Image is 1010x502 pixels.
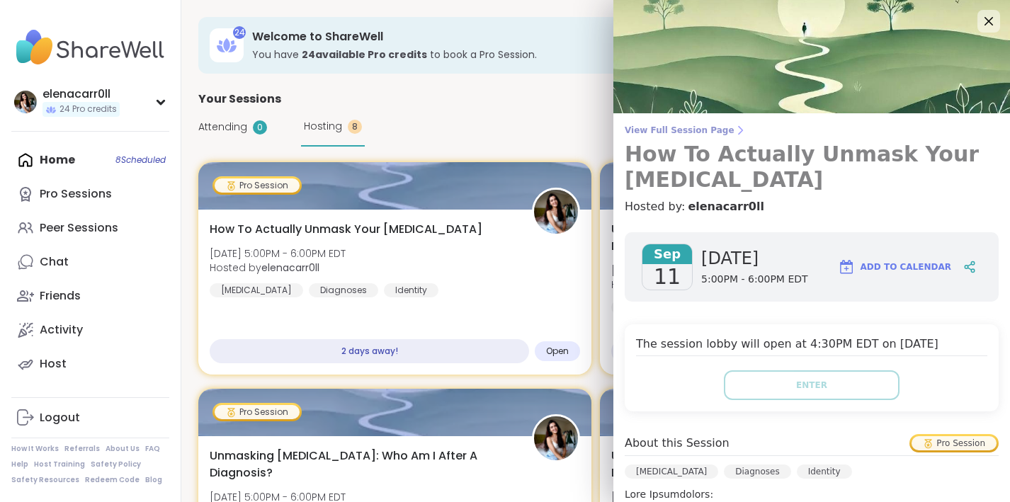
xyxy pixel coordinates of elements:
span: [DATE] 5:00PM - 6:00PM EDT [210,246,346,261]
a: Help [11,460,28,469]
h4: About this Session [625,435,730,452]
a: Host Training [34,460,85,469]
div: Friends [40,288,81,304]
h4: The session lobby will open at 4:30PM EDT on [DATE] [636,336,987,356]
div: Peer Sessions [40,220,118,236]
div: Diagnoses [309,283,378,297]
b: 24 available Pro credit s [302,47,427,62]
div: [MEDICAL_DATA] [210,283,303,297]
span: 11 [654,264,681,290]
h3: How To Actually Unmask Your [MEDICAL_DATA] [625,142,999,193]
a: About Us [106,444,140,454]
a: Activity [11,313,169,347]
a: Safety Resources [11,475,79,485]
span: Hosting [304,119,342,134]
img: elenacarr0ll [14,91,37,113]
a: Logout [11,401,169,435]
img: elenacarr0ll [534,190,578,234]
a: Host [11,347,169,381]
button: Enter [724,370,900,400]
a: Redeem Code [85,475,140,485]
img: elenacarr0ll [534,416,578,460]
div: 9 days away! [611,339,931,363]
div: [MEDICAL_DATA] [611,300,705,314]
div: elenacarr0ll [42,86,120,102]
div: Logout [40,410,80,426]
div: Chat [40,254,69,270]
span: Hosted by [210,261,346,275]
div: 2 days away! [210,339,529,363]
div: Pro Session [215,405,300,419]
div: Identity [797,464,852,479]
a: How It Works [11,444,59,454]
span: 24 Pro credits [59,103,117,115]
button: Add to Calendar [832,250,958,284]
div: Diagnoses [724,464,790,479]
a: Referrals [64,444,100,454]
a: Pro Sessions [11,177,169,211]
span: How To Actually Unmask Your [MEDICAL_DATA] [210,221,482,238]
div: Host [40,356,67,372]
div: Pro Sessions [40,186,112,202]
span: [DATE] [701,247,808,270]
h3: You have to book a Pro Session. [252,47,843,62]
b: elenacarr0ll [261,261,319,275]
span: Open [546,346,569,357]
span: Add to Calendar [861,261,951,273]
a: View Full Session PageHow To Actually Unmask Your [MEDICAL_DATA] [625,125,999,193]
span: 5:00PM - 6:00PM EDT [701,273,808,287]
a: FAQ [145,444,160,454]
h3: Welcome to ShareWell [252,29,843,45]
span: Sep [642,244,692,264]
span: [DATE] 5:00PM - 6:00PM EDT [611,263,747,278]
img: ShareWell Nav Logo [11,23,169,72]
div: [MEDICAL_DATA] [625,464,718,479]
span: Hosted by [611,278,747,292]
div: Pro Session [912,436,997,450]
a: Blog [145,475,162,485]
div: 0 [253,120,267,135]
span: Unmasking [MEDICAL_DATA]: Who Am I After A Diagnosis? [611,447,918,481]
div: Activity [40,322,83,338]
div: Identity [384,283,438,297]
span: Attending [198,120,247,135]
a: Chat [11,245,169,279]
span: Your Sessions [198,91,281,108]
a: Safety Policy [91,460,141,469]
a: elenacarr0ll [688,198,764,215]
span: Enter [796,379,827,392]
div: 24 [233,26,246,39]
a: Friends [11,279,169,313]
span: Unmasking [MEDICAL_DATA]: Who Am I After A Diagnosis? [611,221,918,255]
span: View Full Session Page [625,125,999,136]
a: Peer Sessions [11,211,169,245]
img: ShareWell Logomark [838,258,855,275]
div: 8 [348,120,362,134]
span: Unmasking [MEDICAL_DATA]: Who Am I After A Diagnosis? [210,447,516,481]
div: Pro Session [215,178,300,193]
h4: Hosted by: [625,198,999,215]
